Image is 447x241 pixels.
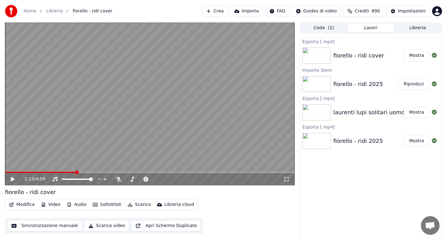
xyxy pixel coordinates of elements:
span: 1:13 [25,176,34,182]
div: fiorello - ridi cover [5,188,56,197]
nav: breadcrumb [24,8,112,14]
div: fiorello - ridi 2025 [333,137,383,145]
div: fiorello - ridi cover [333,51,384,60]
button: Sincronizzazione manuale [7,220,82,231]
button: Modifica [7,200,37,209]
button: FAQ [265,6,289,17]
div: fiorello - ridi 2025 [333,80,383,89]
button: Crediti890 [343,6,384,17]
span: Crediti [355,8,369,14]
span: fiorello - ridi cover [73,8,112,14]
button: Libreria [394,24,441,33]
button: Scarica video [84,220,129,231]
a: Libreria [46,8,63,14]
div: Esporta [.mp4] [300,123,442,130]
button: Guides di video [292,6,341,17]
button: Crea [202,6,228,17]
a: Home [24,8,36,14]
span: 4:59 [36,176,45,182]
button: Apri Schermo Duplicato [132,220,201,231]
div: laurenti lupi solitari uomo [333,108,405,117]
button: Sottotitoli [90,200,124,209]
div: Esporta [.mp4] [300,38,442,45]
button: Mostra [404,107,429,118]
div: Impostazioni [398,8,426,14]
button: Lavori [347,24,394,33]
button: Audio [64,200,89,209]
button: Riproduci [398,79,429,90]
span: 890 [372,8,380,14]
button: Scarica [125,200,153,209]
div: Libreria cloud [165,202,194,208]
button: Coda [300,24,347,33]
button: Impostazioni [386,6,430,17]
span: ( 1 ) [328,25,334,31]
button: Mostra [404,135,429,147]
div: / [25,176,39,182]
button: Mostra [404,50,429,61]
button: Video [38,200,63,209]
div: Importa Stem [300,66,442,74]
div: Esporta [.mp4] [300,94,442,102]
button: Importa [230,6,263,17]
div: Aprire la chat [421,216,440,235]
img: youka [5,5,17,17]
